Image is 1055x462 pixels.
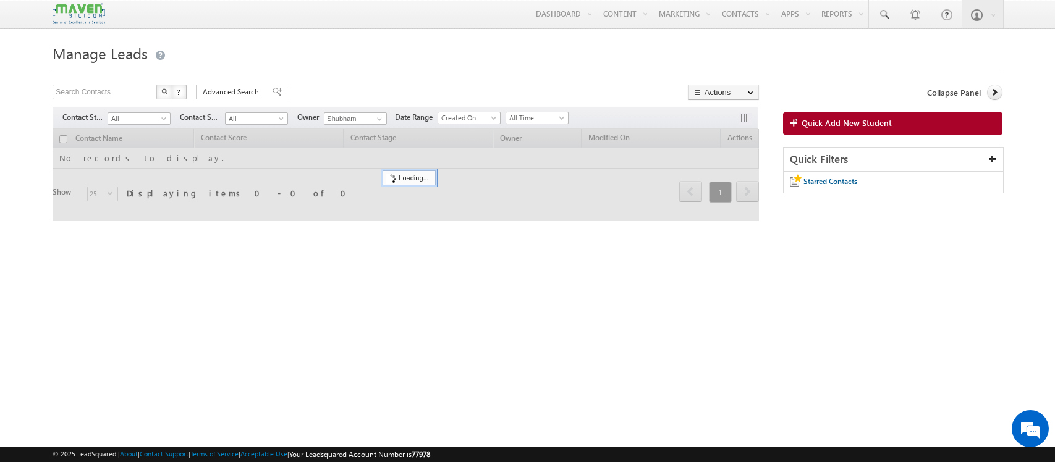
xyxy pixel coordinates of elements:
img: Search [161,88,167,94]
span: 77978 [412,450,430,459]
a: All [108,112,171,125]
div: Loading... [383,170,435,185]
span: Date Range [395,112,438,123]
a: Show All Items [370,113,386,125]
a: Created On [438,112,501,124]
span: Advanced Search [203,86,263,98]
span: Collapse Panel [927,87,981,98]
div: Quick Filters [784,148,1003,172]
input: Type to Search [324,112,387,125]
button: Actions [688,85,759,100]
button: ? [172,85,187,99]
span: All [108,113,167,124]
span: Owner [297,112,324,123]
span: Contact Stage [62,112,108,123]
span: ? [177,86,182,97]
span: Your Leadsquared Account Number is [289,450,430,459]
span: All [226,113,284,124]
span: All Time [506,112,565,124]
span: Starred Contacts [803,177,857,186]
a: Terms of Service [190,450,239,458]
span: © 2025 LeadSquared | | | | | [53,448,430,460]
a: Quick Add New Student [783,112,1002,135]
a: About [120,450,138,458]
a: Contact Support [140,450,189,458]
a: All Time [506,112,569,124]
span: Contact Source [180,112,225,123]
img: Custom Logo [53,3,104,25]
span: Created On [438,112,497,124]
a: Acceptable Use [240,450,287,458]
span: Quick Add New Student [802,117,892,128]
span: Manage Leads [53,43,148,63]
a: All [225,112,288,125]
